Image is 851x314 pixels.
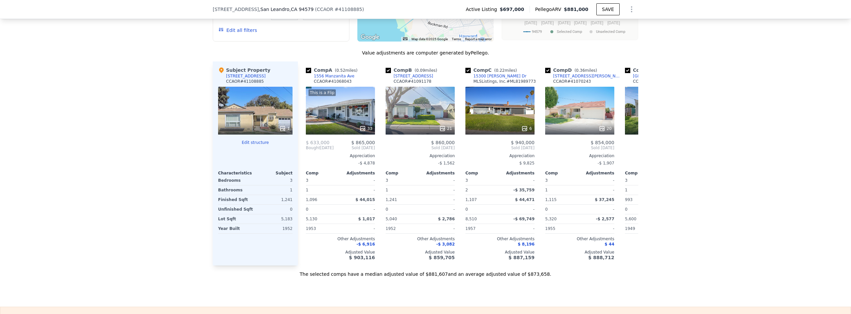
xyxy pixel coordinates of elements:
text: 94579 [532,30,542,34]
span: $ 44,471 [515,197,535,202]
div: Adjustments [420,170,455,176]
div: 1952 [386,224,419,233]
div: - [342,205,375,214]
div: - [581,224,614,233]
a: [STREET_ADDRESS] [386,73,433,79]
div: Value adjustments are computer generated by Pellego . [213,50,638,56]
span: [STREET_ADDRESS] [213,6,259,13]
div: - [501,176,535,185]
div: - [422,195,455,204]
div: Characteristics [218,170,255,176]
div: 1953 [306,224,339,233]
span: 1,107 [465,197,477,202]
div: Subject [255,170,293,176]
div: 15300 [PERSON_NAME] Dr [473,73,527,79]
div: 1952 [257,224,293,233]
span: -$ 3,082 [436,242,455,247]
span: 3 [545,178,548,183]
div: 1 [279,125,290,132]
div: Comp C [465,67,520,73]
div: Comp [386,170,420,176]
div: Other Adjustments [465,236,535,242]
span: $ 854,000 [591,140,614,145]
div: [STREET_ADDRESS] [226,73,266,79]
a: 1556 Manzanita Ave [306,73,354,79]
div: 1 [257,185,293,195]
div: CCAOR # 41091236 [633,79,671,84]
span: $881,000 [564,7,588,12]
span: $ 859,705 [429,255,455,260]
div: Subject Property [218,67,270,73]
span: 3 [306,178,308,183]
button: Edit structure [218,140,293,145]
div: Comp [306,170,340,176]
div: - [422,224,455,233]
div: 6 [521,125,532,132]
span: 5,040 [386,217,397,221]
div: Comp [465,170,500,176]
div: Year Built [218,224,254,233]
div: 2 [465,185,499,195]
div: Adjusted Value [386,250,455,255]
span: -$ 1,907 [598,161,614,165]
div: Comp E [625,67,679,73]
span: 3 [465,178,468,183]
a: [GEOGRAPHIC_DATA] [625,73,675,79]
div: Appreciation [545,153,614,158]
span: $ 1,017 [358,217,375,221]
span: ( miles) [332,68,360,73]
span: Pellego ARV [535,6,564,13]
span: -$ 35,759 [513,188,535,192]
button: Edit all filters [218,27,257,34]
div: Bathrooms [218,185,254,195]
span: 3 [625,178,628,183]
div: Other Adjustments [386,236,455,242]
a: Report a map error [465,37,492,41]
text: [DATE] [558,21,570,25]
div: Appreciation [306,153,375,158]
button: SAVE [596,3,620,15]
span: $ 940,000 [511,140,535,145]
div: CCAOR # 41068043 [314,79,352,84]
text: [DATE] [541,21,554,25]
span: $ 37,245 [595,197,614,202]
span: $ 633,000 [306,140,329,145]
span: $ 2,786 [438,217,455,221]
text: [DATE] [574,21,587,25]
div: Adjusted Value [465,250,535,255]
button: Keyboard shortcuts [403,37,408,40]
div: CCAOR # 41108885 [226,79,264,84]
span: 0 [545,207,548,212]
span: 0 [386,207,388,212]
div: Adjustments [340,170,375,176]
div: Bedrooms [218,176,254,185]
span: 8,510 [465,217,477,221]
span: $ 860,000 [431,140,455,145]
span: Map data ©2025 Google [412,37,448,41]
div: 1957 [465,224,499,233]
a: 15300 [PERSON_NAME] Dr [465,73,527,79]
div: CCAOR # 41091178 [394,79,431,84]
text: [DATE] [591,21,603,25]
span: Bought [306,145,320,151]
span: Sold [DATE] [625,145,694,151]
text: Selected Comp [557,30,582,34]
text: [DATE] [607,21,620,25]
span: $ 865,000 [351,140,375,145]
div: - [342,185,375,195]
span: 0 [625,207,628,212]
div: Other Adjustments [545,236,614,242]
a: Terms [452,37,461,41]
div: - [422,205,455,214]
span: 1,241 [386,197,397,202]
div: 0 [257,205,293,214]
span: , CA 94579 [290,7,314,12]
div: - [422,185,455,195]
div: Appreciation [465,153,535,158]
span: 3 [386,178,388,183]
span: -$ 6,916 [357,242,375,247]
span: $ 44 [605,242,614,247]
span: Sold [DATE] [334,145,375,151]
div: 5,183 [257,214,293,224]
span: $697,000 [500,6,524,13]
